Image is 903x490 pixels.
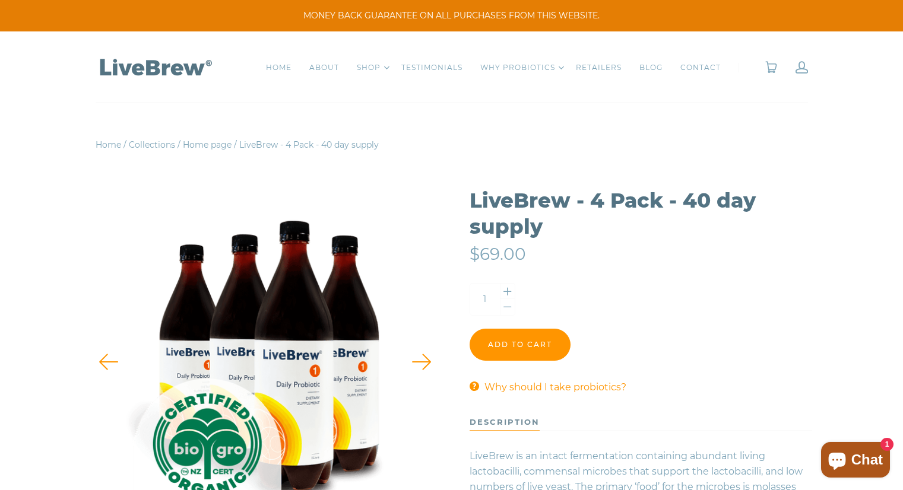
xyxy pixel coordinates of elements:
[178,139,180,150] span: /
[309,62,339,74] a: ABOUT
[129,139,175,150] a: Collections
[470,413,540,431] div: description
[239,139,379,150] span: LiveBrew - 4 Pack - 40 day supply
[96,56,214,77] img: LiveBrew
[470,329,571,361] input: Add to cart
[18,9,885,22] span: MONEY BACK GUARANTEE ON ALL PURCHASES FROM THIS WEBSITE.
[484,381,626,393] span: Why should I take probiotics?
[401,62,462,74] a: TESTIMONIALS
[470,244,526,264] span: $69.00
[470,284,500,315] input: Quantity
[470,187,813,240] h1: LiveBrew - 4 Pack - 40 day supply
[183,139,232,150] a: Home page
[484,380,626,395] a: Why should I take probiotics?
[818,442,894,481] inbox-online-store-chat: Shopify online store chat
[639,62,663,74] a: BLOG
[266,62,292,74] a: HOME
[234,139,237,150] span: /
[357,62,381,74] a: SHOP
[96,139,121,150] a: Home
[680,62,721,74] a: CONTACT
[576,62,622,74] a: RETAILERS
[480,62,555,74] a: WHY PROBIOTICS
[123,139,126,150] span: /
